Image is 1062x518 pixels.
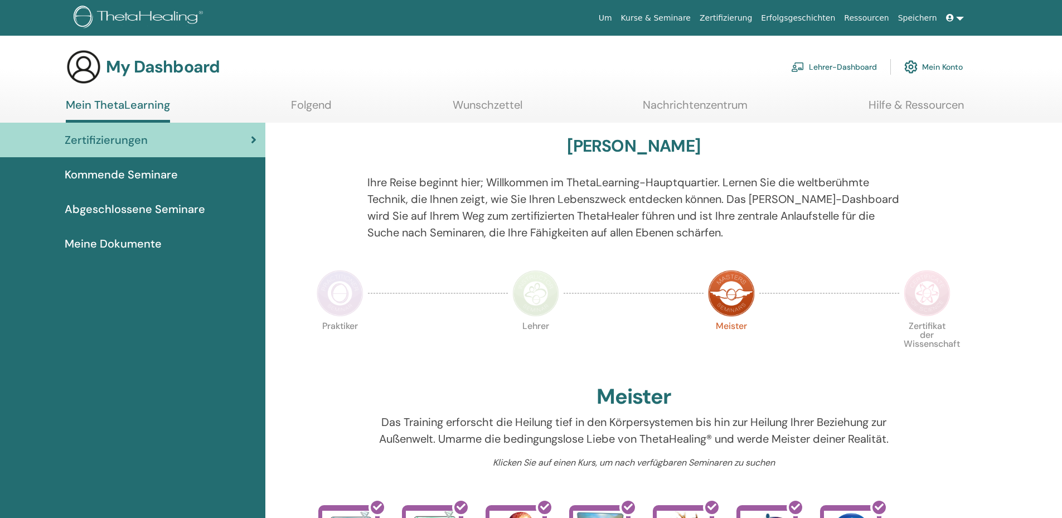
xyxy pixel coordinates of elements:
a: Um [594,8,617,28]
p: Lehrer [512,322,559,369]
a: Wunschzettel [453,98,522,120]
p: Klicken Sie auf einen Kurs, um nach verfügbaren Seminaren zu suchen [367,456,900,469]
h3: [PERSON_NAME] [567,136,700,156]
span: Zertifizierungen [65,132,148,148]
img: cog.svg [904,57,918,76]
p: Zertifikat der Wissenschaft [904,322,951,369]
h3: My Dashboard [106,57,220,77]
p: Ihre Reise beginnt hier; Willkommen im ThetaLearning-Hauptquartier. Lernen Sie die weltberühmte T... [367,174,900,241]
a: Lehrer-Dashboard [791,55,877,79]
a: Nachrichtenzentrum [643,98,748,120]
a: Speichern [894,8,942,28]
img: Certificate of Science [904,270,951,317]
img: generic-user-icon.jpg [66,49,101,85]
p: Das Training erforscht die Heilung tief in den Körpersystemen bis hin zur Heilung Ihrer Beziehung... [367,414,900,447]
img: Master [708,270,755,317]
img: Practitioner [317,270,363,317]
a: Kurse & Seminare [617,8,695,28]
p: Meister [708,322,755,369]
a: Mein Konto [904,55,963,79]
h2: Meister [597,384,671,410]
a: Zertifizierung [695,8,757,28]
span: Meine Dokumente [65,235,162,252]
span: Abgeschlossene Seminare [65,201,205,217]
a: Erfolgsgeschichten [757,8,840,28]
img: logo.png [74,6,207,31]
img: Instructor [512,270,559,317]
a: Mein ThetaLearning [66,98,170,123]
p: Praktiker [317,322,363,369]
a: Ressourcen [840,8,893,28]
span: Kommende Seminare [65,166,178,183]
img: chalkboard-teacher.svg [791,62,804,72]
a: Hilfe & Ressourcen [869,98,964,120]
a: Folgend [291,98,332,120]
